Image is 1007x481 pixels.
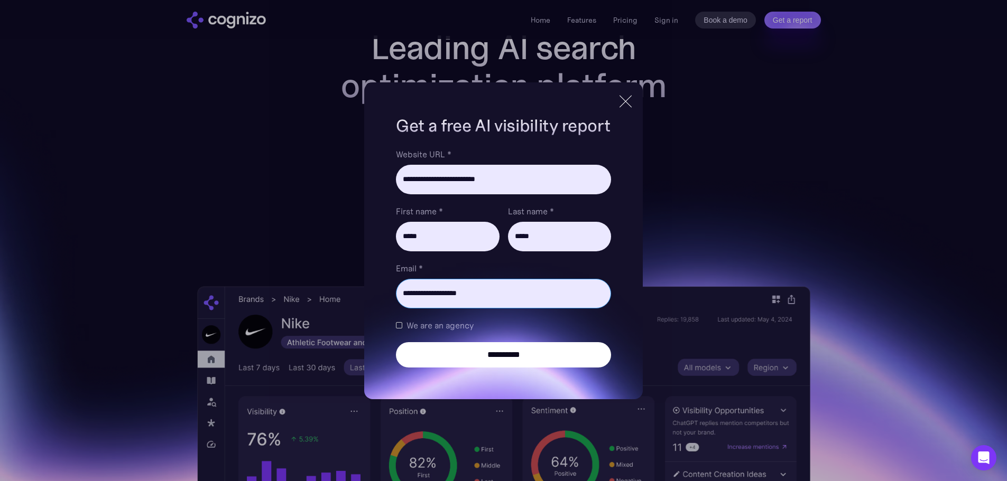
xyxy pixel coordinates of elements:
label: Website URL * [396,148,611,161]
form: Brand Report Form [396,148,611,367]
div: Open Intercom Messenger [971,445,996,470]
label: Email * [396,262,611,275]
h1: Get a free AI visibility report [396,114,611,137]
label: Last name * [508,205,611,218]
label: First name * [396,205,499,218]
span: We are an agency [407,319,474,332]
